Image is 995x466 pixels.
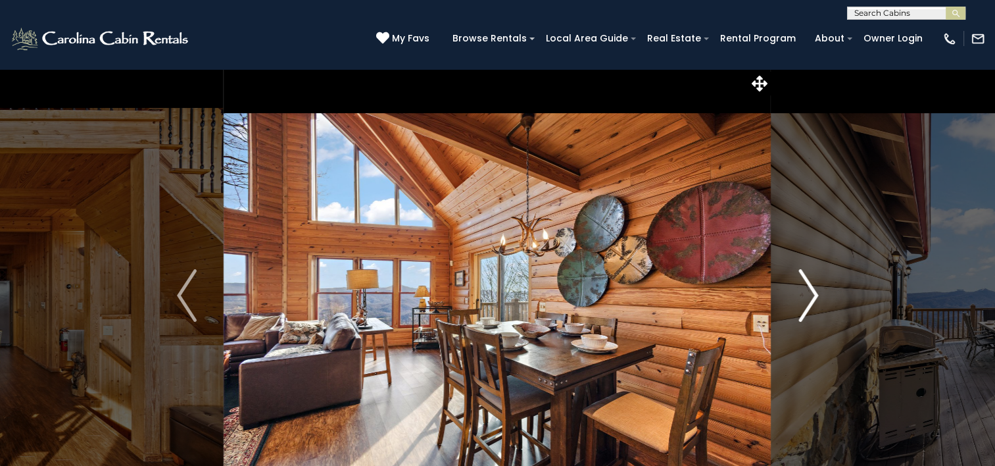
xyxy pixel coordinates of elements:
[10,26,192,52] img: White-1-2.png
[376,32,433,46] a: My Favs
[446,28,533,49] a: Browse Rentals
[808,28,851,49] a: About
[798,269,818,322] img: arrow
[857,28,929,49] a: Owner Login
[942,32,957,46] img: phone-regular-white.png
[971,32,985,46] img: mail-regular-white.png
[714,28,802,49] a: Rental Program
[392,32,429,45] span: My Favs
[539,28,635,49] a: Local Area Guide
[177,269,197,322] img: arrow
[641,28,708,49] a: Real Estate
